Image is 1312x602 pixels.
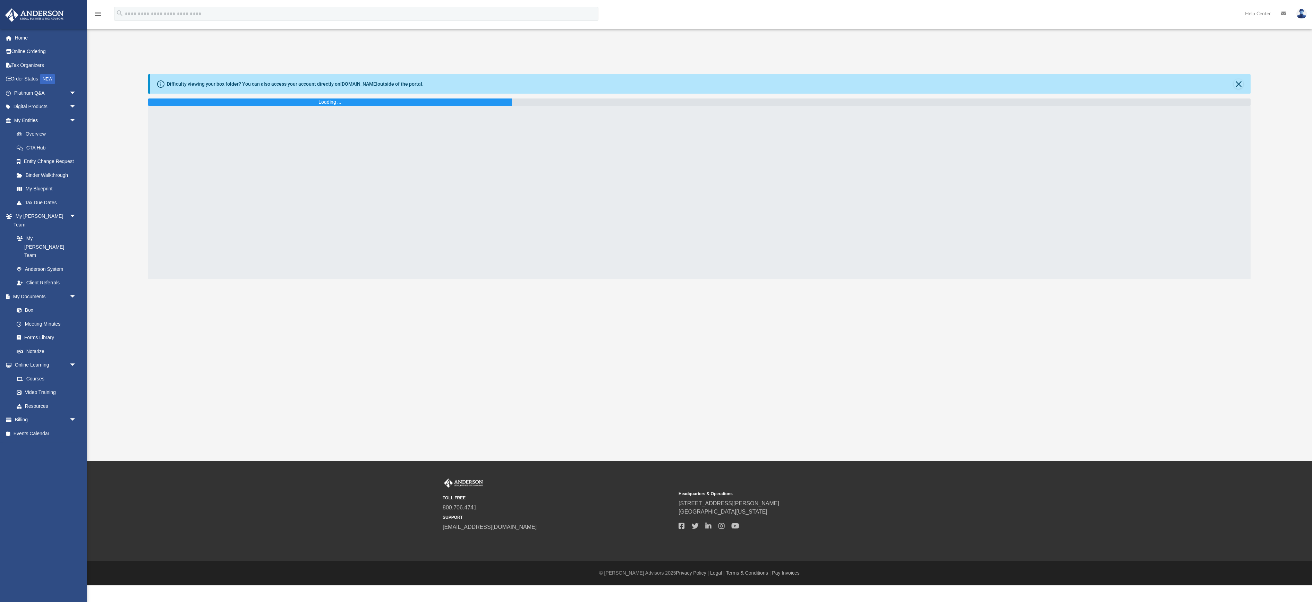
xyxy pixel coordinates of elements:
[5,86,87,100] a: Platinum Q&Aarrow_drop_down
[69,358,83,372] span: arrow_drop_down
[5,209,83,232] a: My [PERSON_NAME] Teamarrow_drop_down
[5,427,87,440] a: Events Calendar
[1296,9,1307,19] img: User Pic
[5,100,87,114] a: Digital Productsarrow_drop_down
[94,13,102,18] a: menu
[679,500,779,506] a: [STREET_ADDRESS][PERSON_NAME]
[87,569,1312,577] div: © [PERSON_NAME] Advisors 2025
[676,570,709,576] a: Privacy Policy |
[679,491,910,497] small: Headquarters & Operations
[679,509,767,515] a: [GEOGRAPHIC_DATA][US_STATE]
[69,209,83,224] span: arrow_drop_down
[10,317,83,331] a: Meeting Minutes
[69,413,83,427] span: arrow_drop_down
[772,570,799,576] a: Pay Invoices
[10,168,87,182] a: Binder Walkthrough
[5,413,87,427] a: Billingarrow_drop_down
[1234,79,1243,89] button: Close
[116,9,123,17] i: search
[5,58,87,72] a: Tax Organizers
[5,290,83,303] a: My Documentsarrow_drop_down
[69,290,83,304] span: arrow_drop_down
[443,524,537,530] a: [EMAIL_ADDRESS][DOMAIN_NAME]
[443,495,674,501] small: TOLL FREE
[10,372,83,386] a: Courses
[10,127,87,141] a: Overview
[10,331,80,345] a: Forms Library
[5,45,87,59] a: Online Ordering
[10,182,83,196] a: My Blueprint
[69,113,83,128] span: arrow_drop_down
[443,505,477,510] a: 800.706.4741
[443,479,484,488] img: Anderson Advisors Platinum Portal
[3,8,66,22] img: Anderson Advisors Platinum Portal
[10,232,80,263] a: My [PERSON_NAME] Team
[69,100,83,114] span: arrow_drop_down
[10,262,83,276] a: Anderson System
[94,10,102,18] i: menu
[726,570,771,576] a: Terms & Conditions |
[5,72,87,86] a: Order StatusNEW
[10,141,87,155] a: CTA Hub
[318,98,341,106] div: Loading ...
[10,303,80,317] a: Box
[10,386,80,399] a: Video Training
[443,514,674,521] small: SUPPORT
[10,276,83,290] a: Client Referrals
[5,113,87,127] a: My Entitiesarrow_drop_down
[5,31,87,45] a: Home
[69,86,83,100] span: arrow_drop_down
[10,196,87,209] a: Tax Due Dates
[5,358,83,372] a: Online Learningarrow_drop_down
[167,80,424,88] div: Difficulty viewing your box folder? You can also access your account directly on outside of the p...
[710,570,725,576] a: Legal |
[340,81,377,87] a: [DOMAIN_NAME]
[40,74,55,84] div: NEW
[10,155,87,169] a: Entity Change Request
[10,344,83,358] a: Notarize
[10,399,83,413] a: Resources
